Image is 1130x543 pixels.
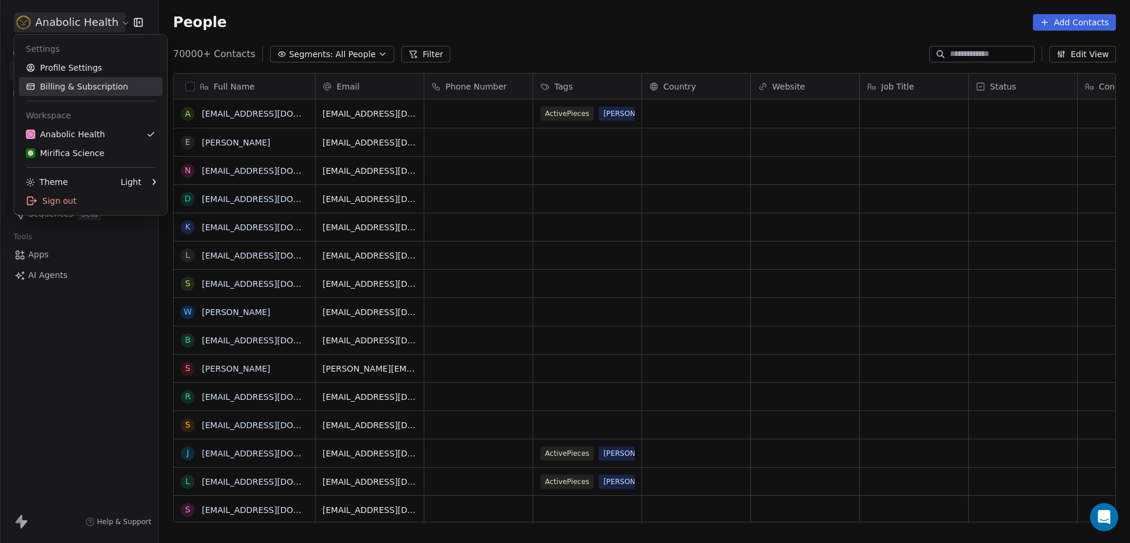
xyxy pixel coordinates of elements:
[19,106,162,125] div: Workspace
[19,58,162,77] a: Profile Settings
[19,77,162,96] a: Billing & Subscription
[19,39,162,58] div: Settings
[121,176,141,188] div: Light
[26,147,104,159] div: Mirifica Science
[19,191,162,210] div: Sign out
[26,176,68,188] div: Theme
[26,128,105,140] div: Anabolic Health
[26,148,35,158] img: MIRIFICA%20science_logo_icon-big.png
[26,130,35,139] img: Anabolic-Health-Icon-192.png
